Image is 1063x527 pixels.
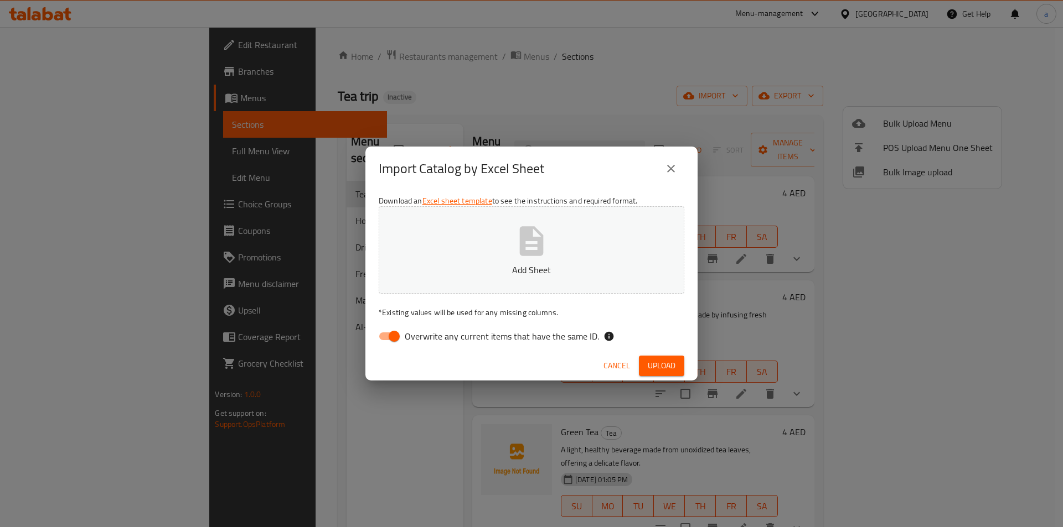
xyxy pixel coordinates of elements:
button: Cancel [599,356,634,376]
h2: Import Catalog by Excel Sheet [379,160,544,178]
span: Cancel [603,359,630,373]
div: Download an to see the instructions and required format. [365,191,698,351]
p: Add Sheet [396,263,667,276]
button: Upload [639,356,684,376]
button: close [658,155,684,182]
span: Upload [648,359,675,373]
span: Overwrite any current items that have the same ID. [405,330,599,343]
p: Existing values will be used for any missing columns. [379,307,684,318]
a: Excel sheet template [422,194,492,208]
svg: If the overwrite option isn't selected, then the items that match an existing ID will be ignored ... [603,331,615,342]
button: Add Sheet [379,206,684,294]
